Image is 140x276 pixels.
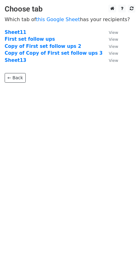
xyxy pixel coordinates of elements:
a: First set follow ups [5,36,55,42]
a: Sheet13 [5,57,26,63]
small: View [109,44,118,49]
a: View [103,57,118,63]
small: View [109,51,118,56]
a: Copy of First set follow ups 2 [5,44,81,49]
p: Which tab of has your recipients? [5,16,135,23]
a: View [103,36,118,42]
a: Copy of Copy of First set follow ups 3 [5,50,103,56]
a: View [103,44,118,49]
small: View [109,37,118,42]
small: View [109,30,118,35]
a: Sheet11 [5,30,26,35]
a: View [103,30,118,35]
small: View [109,58,118,63]
a: this Google Sheet [36,16,80,22]
h3: Choose tab [5,5,135,14]
a: ← Back [5,73,26,83]
a: View [103,50,118,56]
